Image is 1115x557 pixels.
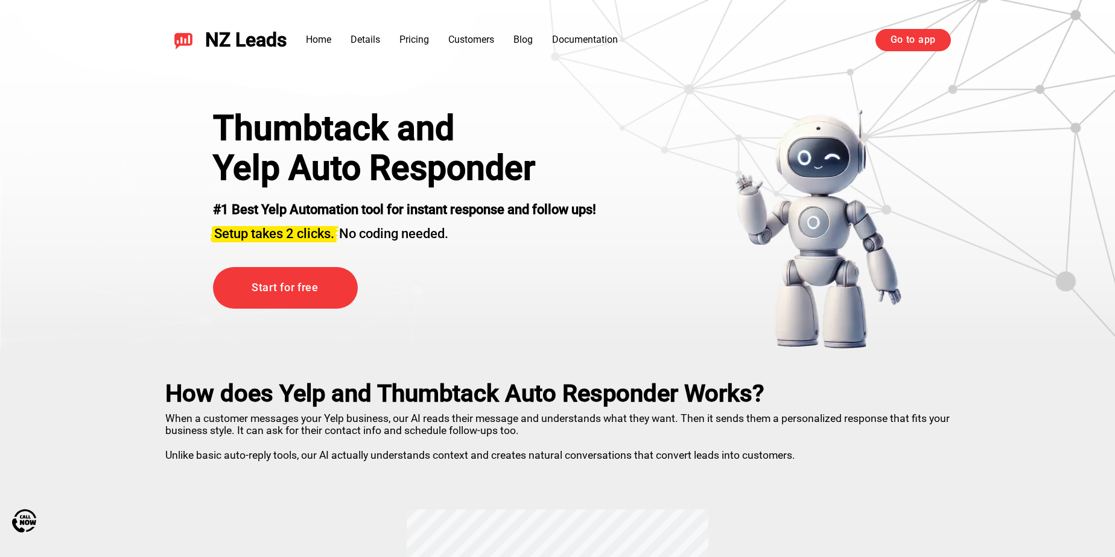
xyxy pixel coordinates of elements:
img: Call Now [12,509,36,533]
div: Thumbtack and [213,109,596,148]
strong: #1 Best Yelp Automation tool for instant response and follow ups! [213,202,596,217]
a: Blog [513,34,533,45]
img: yelp bot [734,109,903,350]
p: When a customer messages your Yelp business, our AI reads their message and understands what they... [165,408,950,461]
span: Setup takes 2 clicks. [214,226,334,241]
a: Start for free [213,267,358,309]
a: Customers [448,34,494,45]
h2: How does Yelp and Thumbtack Auto Responder Works? [165,380,950,408]
img: NZ Leads logo [174,30,193,49]
h1: Yelp Auto Responder [213,148,596,188]
a: Home [306,34,331,45]
h3: No coding needed. [213,219,596,243]
a: Documentation [552,34,618,45]
a: Details [351,34,380,45]
a: Go to app [875,29,951,51]
span: NZ Leads [205,29,287,51]
a: Pricing [399,34,429,45]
